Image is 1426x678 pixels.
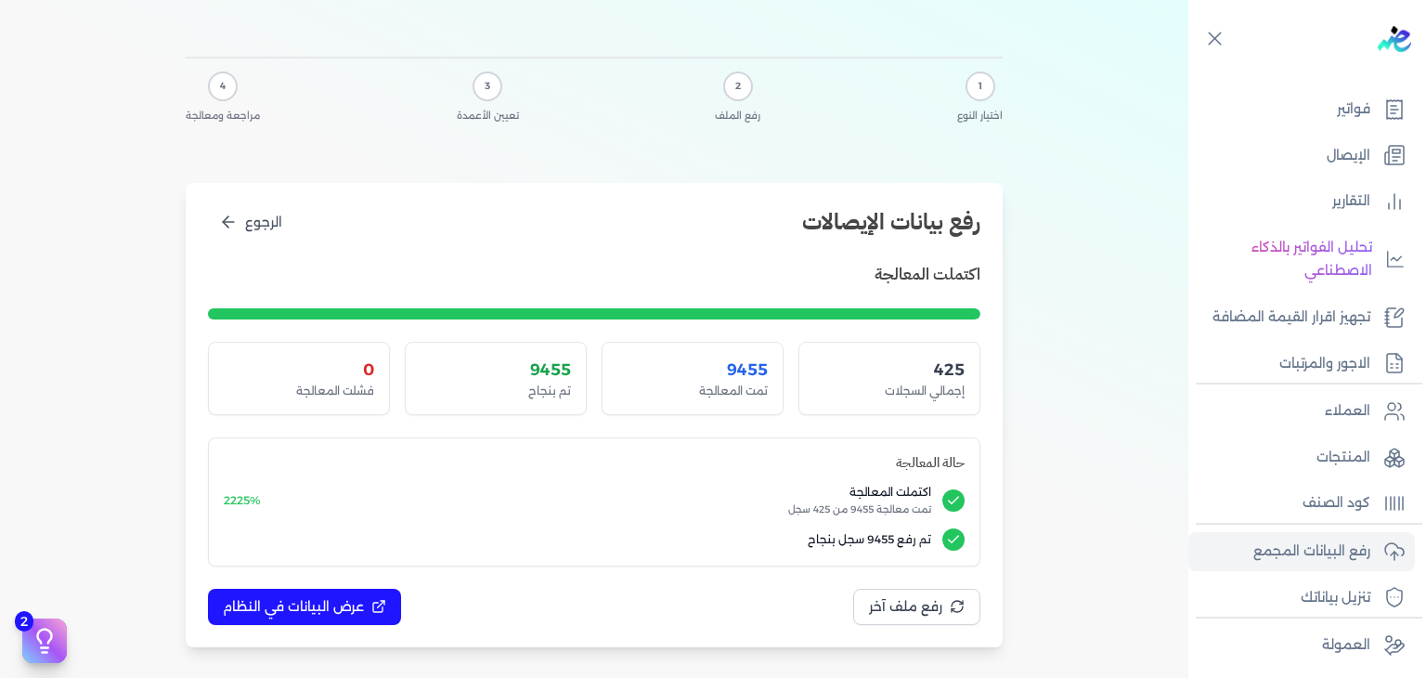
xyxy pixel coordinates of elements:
p: تحليل الفواتير بالذكاء الاصطناعي [1198,236,1372,283]
p: الإيصال [1327,144,1370,168]
span: تمت معالجة 9455 من 425 سجل [272,502,931,517]
a: الإيصال [1188,137,1415,176]
div: 0 [224,358,374,382]
h2: رفع بيانات الإيصالات [802,205,980,239]
span: مراجعة ومعالجة [186,109,260,124]
h3: اكتملت المعالجة [875,262,980,286]
button: عرض البيانات في النظام [208,589,401,625]
span: 4 [220,79,226,94]
button: الرجوع [208,205,293,240]
span: اختيار النوع [957,109,1003,124]
span: تعيين الأعمدة [457,109,519,124]
p: المنتجات [1316,446,1370,470]
a: كود الصنف [1188,484,1415,523]
a: تنزيل بياناتك [1188,579,1415,618]
p: العملاء [1325,399,1370,424]
div: تمت المعالجة [617,383,768,399]
a: فواتير [1188,90,1415,129]
p: كود الصنف [1303,491,1370,515]
span: عرض البيانات في النظام [223,597,364,617]
img: logo [1378,26,1411,52]
a: رفع البيانات المجمع [1188,532,1415,571]
p: الاجور والمرتبات [1279,352,1370,376]
div: فشلت المعالجة [224,383,374,399]
a: الاجور والمرتبات [1188,345,1415,384]
a: تجهيز اقرار القيمة المضافة [1188,298,1415,337]
div: 9455 [421,358,571,382]
p: فواتير [1337,98,1370,122]
p: التقارير [1332,189,1370,214]
div: 425 [814,358,965,382]
span: رفع الملف [715,109,760,124]
span: الرجوع [245,213,282,232]
div: إجمالي السجلات [814,383,965,399]
p: العمولة [1322,633,1370,658]
button: رفع ملف آخر [853,589,980,625]
p: تنزيل بياناتك [1301,586,1370,610]
a: التقارير [1188,182,1415,221]
span: 2 [735,79,741,94]
p: رفع البيانات المجمع [1253,540,1370,564]
span: رفع ملف آخر [869,597,942,617]
button: 2 [22,619,67,663]
span: تم رفع 9455 سجل بنجاح [224,531,931,548]
a: المنتجات [1188,438,1415,477]
a: تحليل الفواتير بالذكاء الاصطناعي [1188,228,1415,291]
h4: حالة المعالجة [224,453,965,474]
a: العمولة [1188,626,1415,665]
span: 1 [979,79,982,94]
div: تم بنجاح [421,383,571,399]
span: 3 [485,79,490,94]
a: العملاء [1188,392,1415,431]
span: 2 [15,611,33,632]
p: تجهيز اقرار القيمة المضافة [1212,306,1370,330]
span: اكتملت المعالجة [272,484,931,501]
div: 9455 [617,358,768,382]
span: 2225% [224,493,261,507]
